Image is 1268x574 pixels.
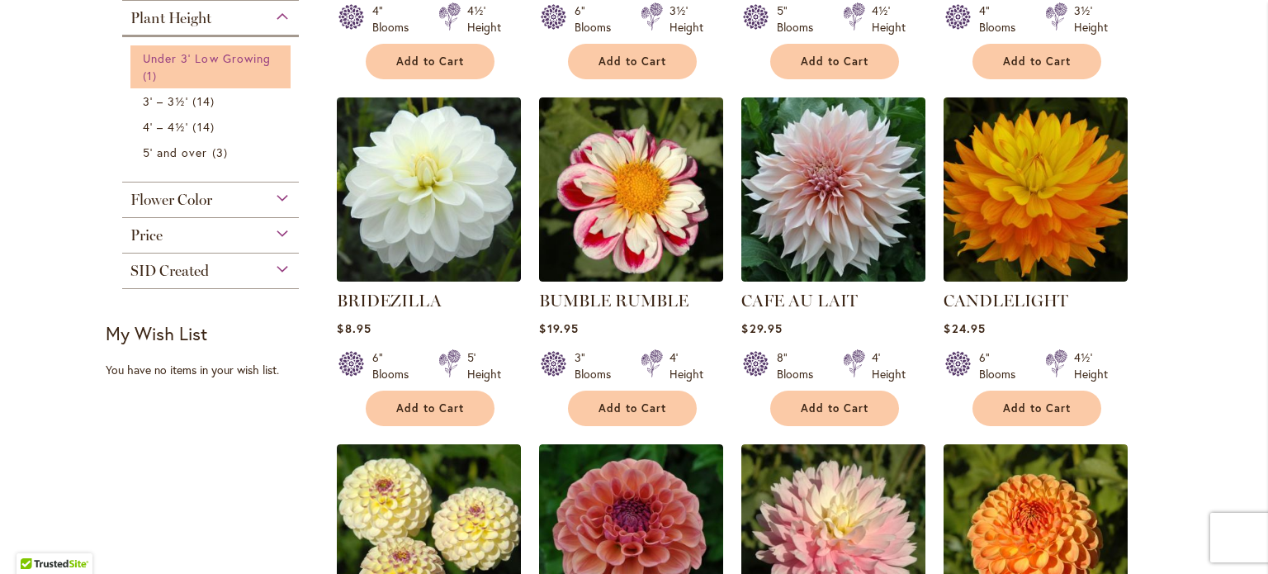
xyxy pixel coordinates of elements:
a: Café Au Lait [741,269,925,285]
div: 5" Blooms [777,2,823,36]
span: Add to Cart [801,401,868,415]
span: Add to Cart [599,55,666,69]
a: BRIDEZILLA [337,269,521,285]
img: Café Au Lait [741,97,925,282]
button: Add to Cart [366,44,494,79]
a: 3' – 3½' 14 [143,93,282,110]
span: $24.95 [944,320,985,336]
span: Add to Cart [396,401,464,415]
a: CANDLELIGHT [944,291,1068,311]
div: 4½' Height [872,2,906,36]
div: 8" Blooms [777,349,823,382]
span: 3' – 3½' [143,93,188,109]
div: 4' Height [669,349,703,382]
div: 4' Height [872,349,906,382]
span: 3 [212,144,232,161]
button: Add to Cart [972,391,1101,426]
a: CANDLELIGHT [944,269,1128,285]
a: 4' – 4½' 14 [143,118,282,135]
div: 4" Blooms [979,2,1025,36]
strong: My Wish List [106,321,207,345]
button: Add to Cart [568,44,697,79]
img: CANDLELIGHT [944,97,1128,282]
div: 6" Blooms [372,349,419,382]
a: BRIDEZILLA [337,291,442,311]
div: 3½' Height [669,2,703,36]
button: Add to Cart [770,391,899,426]
div: 4" Blooms [372,2,419,36]
span: 4' – 4½' [143,119,188,135]
span: Plant Height [130,9,211,27]
button: Add to Cart [770,44,899,79]
div: 4½' Height [1074,349,1108,382]
span: Add to Cart [599,401,666,415]
div: 3½' Height [1074,2,1108,36]
span: 14 [192,93,218,110]
img: BRIDEZILLA [337,97,521,282]
img: BUMBLE RUMBLE [539,97,723,282]
a: Under 3' Low Growing 1 [143,50,282,84]
button: Add to Cart [972,44,1101,79]
span: Price [130,226,163,244]
span: 1 [143,67,161,84]
span: $29.95 [741,320,782,336]
span: Add to Cart [1003,401,1071,415]
span: Add to Cart [1003,55,1071,69]
button: Add to Cart [568,391,697,426]
span: $19.95 [539,320,578,336]
div: 3" Blooms [575,349,621,382]
span: 14 [192,118,218,135]
span: $8.95 [337,320,371,336]
span: Add to Cart [396,55,464,69]
div: You have no items in your wish list. [106,362,326,378]
div: 6" Blooms [979,349,1025,382]
div: 4½' Height [467,2,501,36]
span: SID Created [130,262,209,280]
span: Add to Cart [801,55,868,69]
button: Add to Cart [366,391,494,426]
a: 5' and over 3 [143,144,282,161]
a: BUMBLE RUMBLE [539,291,688,311]
span: 5' and over [143,145,208,160]
span: Under 3' Low Growing [143,50,271,66]
span: Flower Color [130,191,212,209]
a: CAFE AU LAIT [741,291,858,311]
div: 6" Blooms [575,2,621,36]
div: 5' Height [467,349,501,382]
a: BUMBLE RUMBLE [539,269,723,285]
iframe: Launch Accessibility Center [12,515,59,562]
